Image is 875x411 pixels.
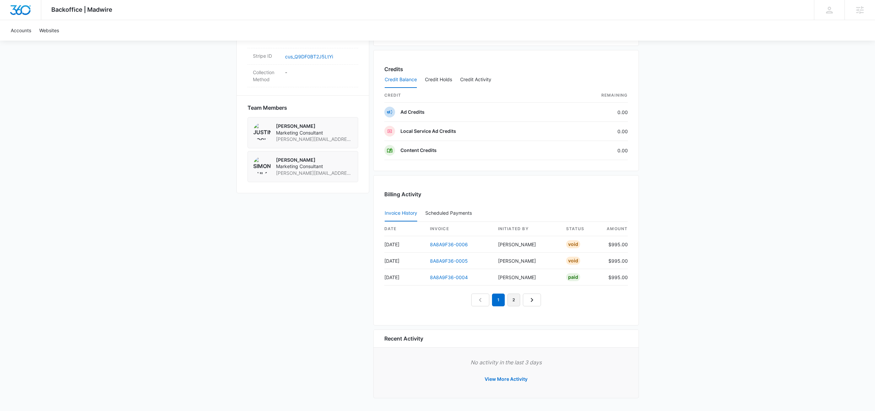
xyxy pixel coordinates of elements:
[430,242,468,247] a: 8A8A9F36-0006
[425,222,493,236] th: invoice
[248,104,287,112] span: Team Members
[493,253,561,269] td: [PERSON_NAME]
[425,72,452,88] button: Credit Holds
[248,48,358,65] div: Stripe IDcus_Q9DF0BT2J5LtYi
[276,136,352,143] span: [PERSON_NAME][EMAIL_ADDRESS][DOMAIN_NAME]
[385,72,417,88] button: Credit Balance
[400,128,456,135] p: Local Service Ad Credits
[35,20,63,41] a: Websites
[248,65,358,87] div: Collection Method-
[478,371,534,387] button: View More Activity
[561,222,601,236] th: status
[253,52,280,59] dt: Stripe ID
[384,222,425,236] th: date
[557,103,628,122] td: 0.00
[601,269,628,286] td: $995.00
[285,69,353,76] p: -
[493,236,561,253] td: [PERSON_NAME]
[430,274,468,280] a: 8A8A9F36-0004
[430,258,468,264] a: 8A8A9F36-0005
[51,6,112,13] span: Backoffice | Madwire
[566,240,580,248] div: Void
[557,141,628,160] td: 0.00
[7,20,35,41] a: Accounts
[384,65,403,73] h3: Credits
[566,257,580,265] div: Void
[507,294,520,306] a: Page 2
[492,294,505,306] em: 1
[384,269,425,286] td: [DATE]
[285,54,333,59] a: cus_Q9DF0BT2J5LtYi
[276,157,352,163] p: [PERSON_NAME]
[557,122,628,141] td: 0.00
[471,294,541,306] nav: Pagination
[276,170,352,176] span: [PERSON_NAME][EMAIL_ADDRESS][PERSON_NAME][DOMAIN_NAME]
[384,335,423,343] h6: Recent Activity
[253,69,280,83] dt: Collection Method
[385,205,417,221] button: Invoice History
[493,269,561,286] td: [PERSON_NAME]
[601,222,628,236] th: amount
[384,358,628,366] p: No activity in the last 3 days
[400,109,425,115] p: Ad Credits
[566,273,580,281] div: Paid
[276,123,352,130] p: [PERSON_NAME]
[384,236,425,253] td: [DATE]
[253,123,271,140] img: Justin Zochniak
[493,222,561,236] th: Initiated By
[384,88,557,103] th: credit
[523,294,541,306] a: Next Page
[400,147,437,154] p: Content Credits
[601,253,628,269] td: $995.00
[276,130,352,136] span: Marketing Consultant
[460,72,491,88] button: Credit Activity
[276,163,352,170] span: Marketing Consultant
[384,190,628,198] h3: Billing Activity
[425,211,475,215] div: Scheduled Payments
[384,253,425,269] td: [DATE]
[557,88,628,103] th: Remaining
[601,236,628,253] td: $995.00
[253,157,271,174] img: Simon Gulau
